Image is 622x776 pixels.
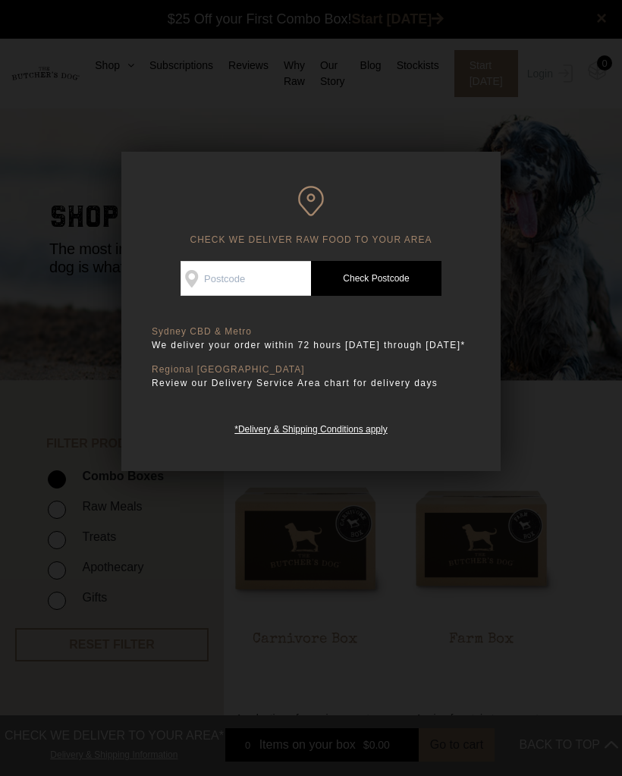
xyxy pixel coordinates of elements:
[311,261,441,296] a: Check Postcode
[152,338,470,353] p: We deliver your order within 72 hours [DATE] through [DATE]*
[152,326,470,338] p: Sydney CBD & Metro
[234,420,387,435] a: *Delivery & Shipping Conditions apply
[152,364,470,375] p: Regional [GEOGRAPHIC_DATA]
[181,261,311,296] input: Postcode
[152,375,470,391] p: Review our Delivery Service Area chart for delivery days
[152,186,470,246] h6: CHECK WE DELIVER RAW FOOD TO YOUR AREA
